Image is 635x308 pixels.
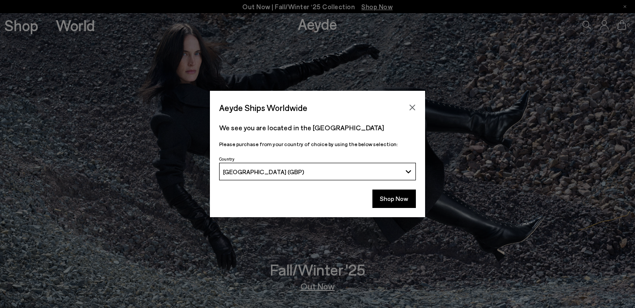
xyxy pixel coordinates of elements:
[223,168,304,175] span: [GEOGRAPHIC_DATA] (GBP)
[406,101,419,114] button: Close
[219,100,307,115] span: Aeyde Ships Worldwide
[219,156,235,161] span: Country
[219,140,416,148] p: Please purchase from your country of choice by using the below selection:
[372,190,416,208] button: Shop Now
[219,122,416,133] p: We see you are located in the [GEOGRAPHIC_DATA]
